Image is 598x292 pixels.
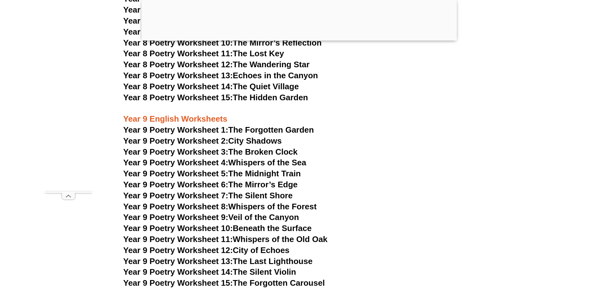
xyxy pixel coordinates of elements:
span: Year 8 Poetry Worksheet 14: [123,82,233,91]
a: Year 9 Poetry Worksheet 2:City Shadows [123,136,282,146]
span: Year 9 Poetry Worksheet 10: [123,223,233,233]
a: Year 8 Poetry Worksheet 9:The Clockmaker’s Dream [123,27,326,36]
a: Year 8 Poetry Worksheet 7:Echoes of the Past [123,5,301,14]
a: Year 8 Poetry Worksheet 10:The Mirror’s Reflection [123,38,322,47]
span: Year 8 Poetry Worksheet 12: [123,60,233,69]
a: Year 9 Poetry Worksheet 4:Whispers of the Sea [123,158,306,167]
span: Year 9 Poetry Worksheet 6: [123,180,229,189]
span: Year 8 Poetry Worksheet 11: [123,49,233,58]
a: Year 9 Poetry Worksheet 6:The Mirror’s Edge [123,180,298,189]
span: Year 9 Poetry Worksheet 8: [123,202,229,211]
span: Year 8 Poetry Worksheet 9: [123,27,229,36]
a: Year 8 Poetry Worksheet 8:The Silent Forest [123,16,294,25]
span: Year 8 Poetry Worksheet 7: [123,5,229,14]
span: Year 9 Poetry Worksheet 4: [123,158,229,167]
span: Year 8 Poetry Worksheet 10: [123,38,233,47]
span: Year 9 Poetry Worksheet 12: [123,245,233,255]
span: Year 9 Poetry Worksheet 7: [123,191,229,200]
span: Year 9 Poetry Worksheet 13: [123,256,233,266]
h3: Year 9 English Worksheets [123,103,475,124]
span: Year 9 Poetry Worksheet 9: [123,212,229,222]
a: Year 9 Poetry Worksheet 12:City of Echoes [123,245,290,255]
span: Year 9 Poetry Worksheet 1: [123,125,229,135]
a: Year 9 Poetry Worksheet 10:Beneath the Surface [123,223,312,233]
span: Year 9 Poetry Worksheet 11: [123,234,233,244]
a: Year 9 Poetry Worksheet 15:The Forgotten Carousel [123,278,325,288]
a: Year 9 Poetry Worksheet 9:Veil of the Canyon [123,212,299,222]
a: Year 8 Poetry Worksheet 13:Echoes in the Canyon [123,71,318,80]
a: Year 9 Poetry Worksheet 5:The Midnight Train [123,169,301,178]
span: Year 9 Poetry Worksheet 15: [123,278,233,288]
span: Year 8 Poetry Worksheet 13: [123,71,233,80]
a: Year 9 Poetry Worksheet 11:Whispers of the Old Oak [123,234,328,244]
a: Year 8 Poetry Worksheet 14:The Quiet Village [123,82,299,91]
a: Year 8 Poetry Worksheet 15:The Hidden Garden [123,93,308,102]
a: Year 8 Poetry Worksheet 11:The Lost Key [123,49,284,58]
span: Year 8 Poetry Worksheet 15: [123,93,233,102]
iframe: Chat Widget [493,221,598,292]
iframe: Advertisement [45,14,92,191]
span: Year 8 Poetry Worksheet 8: [123,16,229,25]
a: Year 8 Poetry Worksheet 12:The Wandering Star [123,60,310,69]
span: Year 9 Poetry Worksheet 14: [123,267,233,277]
a: Year 9 Poetry Worksheet 14:The Silent Violin [123,267,296,277]
span: Year 9 Poetry Worksheet 5: [123,169,229,178]
a: Year 9 Poetry Worksheet 8:Whispers of the Forest [123,202,317,211]
a: Year 9 Poetry Worksheet 3:The Broken Clock [123,147,298,157]
a: Year 9 Poetry Worksheet 1:The Forgotten Garden [123,125,314,135]
span: Year 9 Poetry Worksheet 2: [123,136,229,146]
span: Year 9 Poetry Worksheet 3: [123,147,229,157]
a: Year 9 Poetry Worksheet 7:The Silent Shore [123,191,293,200]
a: Year 9 Poetry Worksheet 13:The Last Lighthouse [123,256,313,266]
